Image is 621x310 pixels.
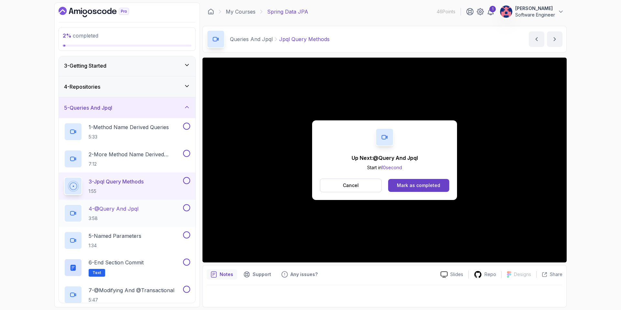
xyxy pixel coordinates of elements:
[64,259,190,277] button: 6-End Section CommitText
[352,154,418,162] p: Up Next: @Query And Jpql
[352,164,418,171] p: Start in
[59,55,195,76] button: 3-Getting Started
[59,7,144,17] a: Dashboard
[89,259,144,266] p: 6 - End Section Commit
[515,12,555,18] p: Software Engineer
[89,215,138,222] p: 3:58
[207,269,237,280] button: notes button
[290,271,318,278] p: Any issues?
[89,242,141,249] p: 1:34
[89,134,169,140] p: 5:33
[89,286,174,294] p: 7 - @Modifying And @Transactional
[89,150,182,158] p: 2 - More Method Name Derived Queries
[89,232,141,240] p: 5 - Named Parameters
[64,83,100,91] h3: 4 - Repositories
[469,271,501,279] a: Repo
[89,297,174,303] p: 5:47
[515,5,555,12] p: [PERSON_NAME]
[89,161,182,167] p: 7:12
[278,269,321,280] button: Feedback button
[63,32,98,39] span: completed
[64,62,106,70] h3: 3 - Getting Started
[500,5,564,18] button: user profile image[PERSON_NAME]Software Engineer
[64,150,190,168] button: 2-More Method Name Derived Queries7:12
[267,8,308,16] p: Spring Data JPA
[59,76,195,97] button: 4-Repositories
[89,188,144,194] p: 1:55
[550,271,562,278] p: Share
[435,271,468,278] a: Slides
[450,271,463,278] p: Slides
[253,271,271,278] p: Support
[320,179,382,192] button: Cancel
[220,271,233,278] p: Notes
[487,8,495,16] a: 1
[514,271,531,278] p: Designs
[64,177,190,195] button: 3-Jpql Query Methods1:55
[63,32,71,39] span: 2 %
[64,231,190,249] button: 5-Named Parameters1:34
[485,271,496,278] p: Repo
[279,35,330,43] p: Jpql Query Methods
[89,123,169,131] p: 1 - Method Name Derived Queries
[64,104,112,112] h3: 5 - Queries And Jpql
[64,204,190,222] button: 4-@Query And Jpql3:58
[500,6,512,18] img: user profile image
[230,35,273,43] p: Queries And Jpql
[547,31,562,47] button: next content
[208,8,214,15] a: Dashboard
[202,58,567,262] iframe: 3 - JPQL Query Methods
[388,179,449,192] button: Mark as completed
[59,97,195,118] button: 5-Queries And Jpql
[93,270,101,275] span: Text
[89,178,144,185] p: 3 - Jpql Query Methods
[489,6,496,12] div: 1
[226,8,256,16] a: My Courses
[437,8,455,15] p: 46 Points
[240,269,275,280] button: Support button
[529,31,544,47] button: previous content
[397,182,440,189] div: Mark as completed
[381,165,402,170] span: 10 second
[64,123,190,141] button: 1-Method Name Derived Queries5:33
[89,205,138,213] p: 4 - @Query And Jpql
[64,286,190,304] button: 7-@Modifying And @Transactional5:47
[536,271,562,278] button: Share
[343,182,359,189] p: Cancel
